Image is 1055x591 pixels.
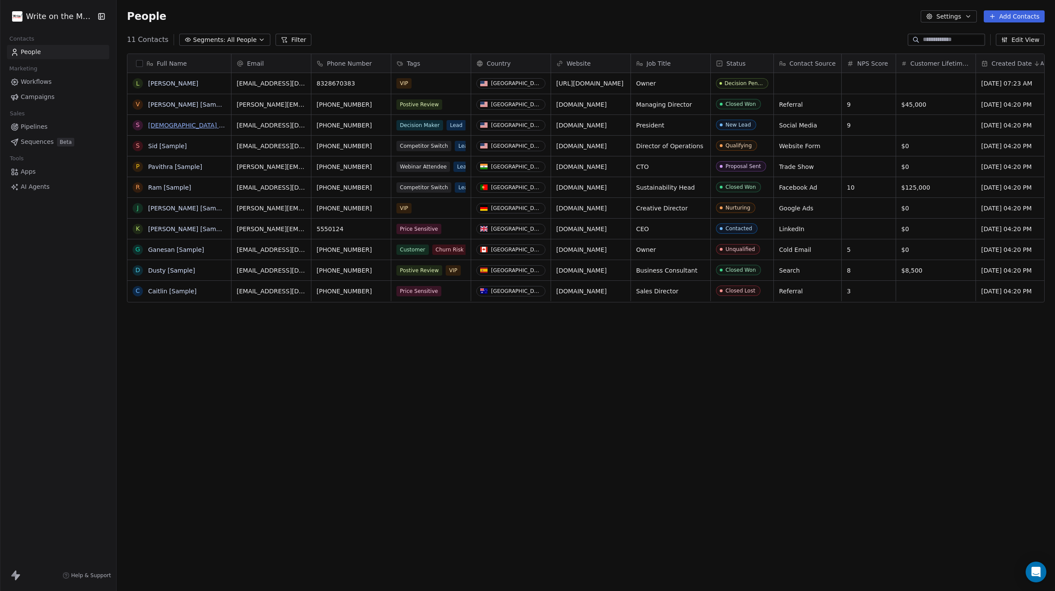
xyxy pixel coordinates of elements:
span: Cold Email [779,245,836,254]
span: [PHONE_NUMBER] [317,183,386,192]
a: Apps [7,165,109,179]
div: [GEOGRAPHIC_DATA] [491,226,542,232]
span: $0 [901,245,970,254]
div: Contact Source [774,54,841,73]
span: [DATE] 04:20 PM [981,245,1050,254]
span: [EMAIL_ADDRESS][DOMAIN_NAME] [237,183,306,192]
span: Status [726,59,746,68]
span: $0 [901,204,970,213]
div: L [136,79,139,88]
div: Nurturing [726,205,750,211]
span: Sustainability Head [636,183,705,192]
a: [URL][DOMAIN_NAME] [556,80,624,87]
span: People [127,10,166,23]
img: Write%20on%20the%20Mark%20Logo%20(square%20bg)%201.jpg [12,11,22,22]
div: Tags [391,54,471,73]
span: Phone Number [327,59,372,68]
span: Postive Review [396,99,442,110]
span: [DATE] 04:20 PM [981,266,1050,275]
span: Creative Director [636,204,705,213]
span: Segments: [193,35,225,44]
div: Full Name [127,54,231,73]
span: [DATE] 04:20 PM [981,121,1050,130]
span: $0 [901,162,970,171]
span: 3 [847,287,890,295]
a: Help & Support [63,572,111,579]
div: [GEOGRAPHIC_DATA] [491,164,542,170]
span: VIP [396,78,412,89]
span: Referral [779,100,836,109]
div: [GEOGRAPHIC_DATA] [491,102,542,108]
div: [GEOGRAPHIC_DATA] [491,143,542,149]
div: Qualifying [726,143,752,149]
span: Director of Operations [636,142,705,150]
span: 10 [847,183,890,192]
div: [GEOGRAPHIC_DATA] [491,205,542,211]
a: [DOMAIN_NAME] [556,246,607,253]
span: [DATE] 04:20 PM [981,287,1050,295]
div: [GEOGRAPHIC_DATA] [491,80,542,86]
span: Managing Director [636,100,705,109]
span: [PHONE_NUMBER] [317,121,386,130]
a: [DOMAIN_NAME] [556,288,607,295]
a: Pavithra [Sample] [148,163,202,170]
span: People [21,48,41,57]
div: J [137,203,139,213]
span: [DATE] 04:20 PM [981,204,1050,213]
div: Closed Won [726,184,756,190]
a: [PERSON_NAME] [Sample] [148,205,228,212]
div: Proposal Sent [726,163,761,169]
span: Lead [447,120,466,130]
div: Country [471,54,551,73]
span: NPS Score [857,59,888,68]
span: Tags [407,59,420,68]
a: [DOMAIN_NAME] [556,184,607,191]
div: D [136,266,140,275]
span: $0 [901,225,970,233]
div: NPS Score [842,54,896,73]
span: $125,000 [901,183,970,192]
span: [EMAIL_ADDRESS][DOMAIN_NAME] [237,287,306,295]
div: Open Intercom Messenger [1026,562,1046,582]
a: [PERSON_NAME] [Sample] [148,226,228,232]
span: [PERSON_NAME][EMAIL_ADDRESS][DOMAIN_NAME] [237,162,306,171]
span: [PHONE_NUMBER] [317,266,386,275]
a: SequencesBeta [7,135,109,149]
span: [DATE] 04:20 PM [981,142,1050,150]
span: Email [247,59,264,68]
button: Add Contacts [984,10,1045,22]
div: K [136,224,139,233]
a: [DOMAIN_NAME] [556,205,607,212]
span: Customer [396,245,429,255]
div: Email [231,54,311,73]
span: All People [227,35,257,44]
span: Lead [455,141,474,151]
span: $0 [901,142,970,150]
span: [PHONE_NUMBER] [317,204,386,213]
span: Full Name [157,59,187,68]
div: Closed Won [726,101,756,107]
a: Dusty [Sample] [148,267,195,274]
span: VIP [396,203,412,213]
span: Tools [6,152,27,165]
span: Write on the Mark [26,11,95,22]
span: Apps [21,167,36,176]
div: R [136,183,140,192]
span: Facebook Ad [779,183,836,192]
span: [DATE] 04:20 PM [981,100,1050,109]
span: [PHONE_NUMBER] [317,142,386,150]
a: [DOMAIN_NAME] [556,143,607,149]
a: [DOMAIN_NAME] [556,226,607,232]
span: Decision Maker [396,120,443,130]
div: Customer Lifetime Value [896,54,976,73]
a: [DOMAIN_NAME] [556,101,607,108]
span: Website [567,59,591,68]
span: [PERSON_NAME][EMAIL_ADDRESS][DOMAIN_NAME] [237,204,306,213]
div: New Lead [726,122,751,128]
span: Price Sensitive [396,224,441,234]
span: [EMAIL_ADDRESS][DOMAIN_NAME] [237,245,306,254]
div: Website [551,54,630,73]
span: [DATE] 04:20 PM [981,225,1050,233]
span: [EMAIL_ADDRESS][DOMAIN_NAME] [237,121,306,130]
span: Marketing [6,62,41,75]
